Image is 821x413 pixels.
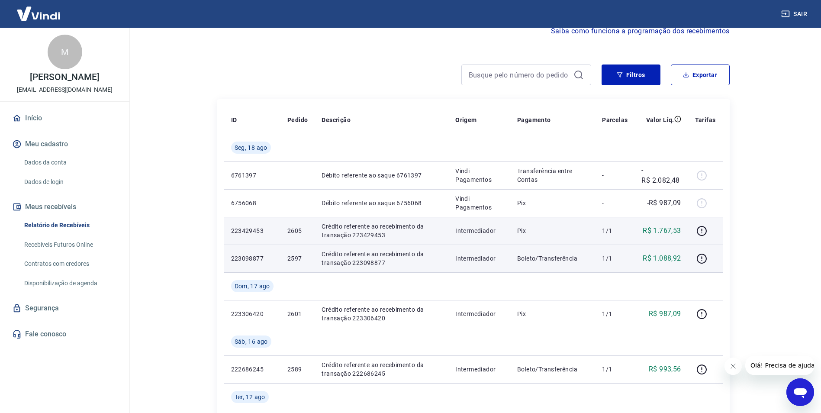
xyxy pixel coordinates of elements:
p: Valor Líq. [646,116,674,124]
p: Boleto/Transferência [517,254,588,263]
p: Origem [455,116,477,124]
p: Pix [517,199,588,207]
p: 2601 [287,310,308,318]
a: Dados da conta [21,154,119,171]
button: Sair [779,6,811,22]
img: Vindi [10,0,67,27]
iframe: Message from company [745,356,814,375]
span: Dom, 17 ago [235,282,270,290]
p: Pedido [287,116,308,124]
iframe: Close message [724,358,742,375]
p: Vindi Pagamentos [455,167,503,184]
p: Descrição [322,116,351,124]
p: [PERSON_NAME] [30,73,99,82]
a: Saiba como funciona a programação dos recebimentos [551,26,730,36]
button: Filtros [602,65,660,85]
a: Contratos com credores [21,255,119,273]
p: Crédito referente ao recebimento da transação 223429453 [322,222,441,239]
p: Débito referente ao saque 6761397 [322,171,441,180]
p: -R$ 987,09 [647,198,681,208]
p: - [602,199,628,207]
p: Pagamento [517,116,551,124]
p: Tarifas [695,116,716,124]
p: 2605 [287,226,308,235]
p: 6761397 [231,171,274,180]
button: Exportar [671,65,730,85]
p: ID [231,116,237,124]
p: R$ 1.767,53 [643,226,681,236]
p: Intermediador [455,254,503,263]
a: Início [10,109,119,128]
p: 2597 [287,254,308,263]
button: Meu cadastro [10,135,119,154]
p: Crédito referente ao recebimento da transação 223306420 [322,305,441,323]
a: Fale conosco [10,325,119,344]
p: 2589 [287,365,308,374]
p: Vindi Pagamentos [455,194,503,212]
p: Crédito referente ao recebimento da transação 222686245 [322,361,441,378]
p: -R$ 2.082,48 [641,165,681,186]
p: R$ 987,09 [649,309,681,319]
p: R$ 1.088,92 [643,253,681,264]
p: Boleto/Transferência [517,365,588,374]
p: 223306420 [231,310,274,318]
p: [EMAIL_ADDRESS][DOMAIN_NAME] [17,85,113,94]
p: Pix [517,226,588,235]
button: Meus recebíveis [10,197,119,216]
p: Débito referente ao saque 6756068 [322,199,441,207]
p: Pix [517,310,588,318]
span: Seg, 18 ago [235,143,267,152]
p: Parcelas [602,116,628,124]
span: Sáb, 16 ago [235,337,268,346]
span: Ter, 12 ago [235,393,265,401]
p: R$ 993,56 [649,364,681,374]
p: 1/1 [602,226,628,235]
p: 6756068 [231,199,274,207]
a: Relatório de Recebíveis [21,216,119,234]
p: Intermediador [455,365,503,374]
p: Intermediador [455,310,503,318]
p: 1/1 [602,310,628,318]
p: Intermediador [455,226,503,235]
p: 223429453 [231,226,274,235]
input: Busque pelo número do pedido [469,68,570,81]
p: 1/1 [602,365,628,374]
div: M [48,35,82,69]
p: Transferência entre Contas [517,167,588,184]
p: Crédito referente ao recebimento da transação 223098877 [322,250,441,267]
a: Dados de login [21,173,119,191]
iframe: Button to launch messaging window [786,378,814,406]
p: 223098877 [231,254,274,263]
a: Recebíveis Futuros Online [21,236,119,254]
p: - [602,171,628,180]
a: Segurança [10,299,119,318]
p: 1/1 [602,254,628,263]
p: 222686245 [231,365,274,374]
a: Disponibilização de agenda [21,274,119,292]
span: Olá! Precisa de ajuda? [5,6,73,13]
